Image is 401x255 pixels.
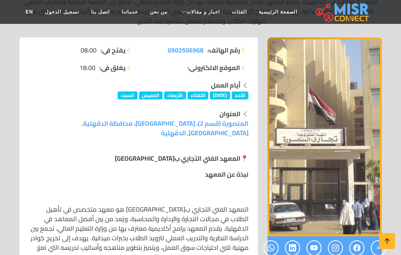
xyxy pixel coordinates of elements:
span: الأربعاء [164,91,186,99]
span: [DATE] [210,91,230,99]
a: خدماتنا [116,4,144,19]
span: 08:00 [81,45,97,55]
div: 1 / 1 [267,37,382,236]
strong: يفتح في: [101,45,126,55]
a: الفئات [226,4,253,19]
strong: الموقع الالكتروني: [188,63,240,72]
a: EN [20,4,39,19]
span: الأحد [232,91,248,99]
a: اتصل بنا [85,4,116,19]
strong: رقم الهاتف: [207,45,240,55]
a: المنصورة (قسم 2)، [GEOGRAPHIC_DATA]، محافظة الدقهلية, [GEOGRAPHIC_DATA], الدقهلية [81,117,248,139]
span: السبت [118,91,138,99]
span: 0502506968 [168,44,203,56]
strong: العنوان [219,108,240,120]
span: 18:00 [79,63,95,72]
span: الخميس [139,91,163,99]
strong: نبذة عن المعهد [205,168,248,180]
a: اخبار و مقالات [173,4,226,19]
a: تسجيل الدخول [39,4,85,19]
strong: أيام العمل [211,79,240,91]
a: 0502506968 [168,45,203,55]
img: main.misr_connect [316,2,369,22]
a: من نحن [144,4,173,19]
p: 📍 [29,154,248,163]
strong: المعهد الفني التجاري ب[GEOGRAPHIC_DATA] [115,152,240,164]
img: المعهد الفني التجاري بالمنصورة [267,37,382,236]
span: الثلاثاء [188,91,209,99]
span: اخبار و مقالات [186,8,220,16]
a: الصفحة الرئيسية [253,4,303,19]
strong: يغلق في: [99,63,126,72]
